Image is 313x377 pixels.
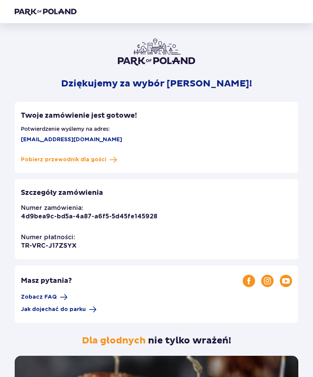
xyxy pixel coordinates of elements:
[21,136,122,144] p: [EMAIL_ADDRESS][DOMAIN_NAME]
[15,8,77,15] img: Park of Poland logo
[21,242,77,250] p: TR-VRC-J17ZSYX
[21,156,106,164] span: Pobierz przewodnik dla gości
[21,293,57,301] span: Zobacz FAQ
[243,275,255,287] img: Facebook
[21,156,117,164] a: Pobierz przewodnik dla gości
[82,335,231,347] p: nie tylko wrażeń!
[21,233,75,242] p: Numer płatności:
[21,276,72,286] p: Masz pytania?
[21,204,83,212] p: Numer zamówienia:
[21,120,110,133] p: Potwierdzenie wyślemy na adres:
[82,335,146,347] span: Dla głodnych
[280,275,292,287] img: Youtube
[21,306,97,313] a: Jak dojechać do parku
[21,188,103,198] p: Szczegóły zamówienia
[21,212,157,221] p: 4d9bea9c-bd5a-4a87-a6f5-5d45fe145928
[21,111,137,120] span: Twoje zamówienie jest gotowe!
[61,78,252,90] p: Dziękujemy za wybór [PERSON_NAME]!
[21,306,86,313] span: Jak dojechać do parku
[21,293,68,301] a: Zobacz FAQ
[118,39,195,66] img: Park of Poland logo
[261,275,274,287] img: Instagram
